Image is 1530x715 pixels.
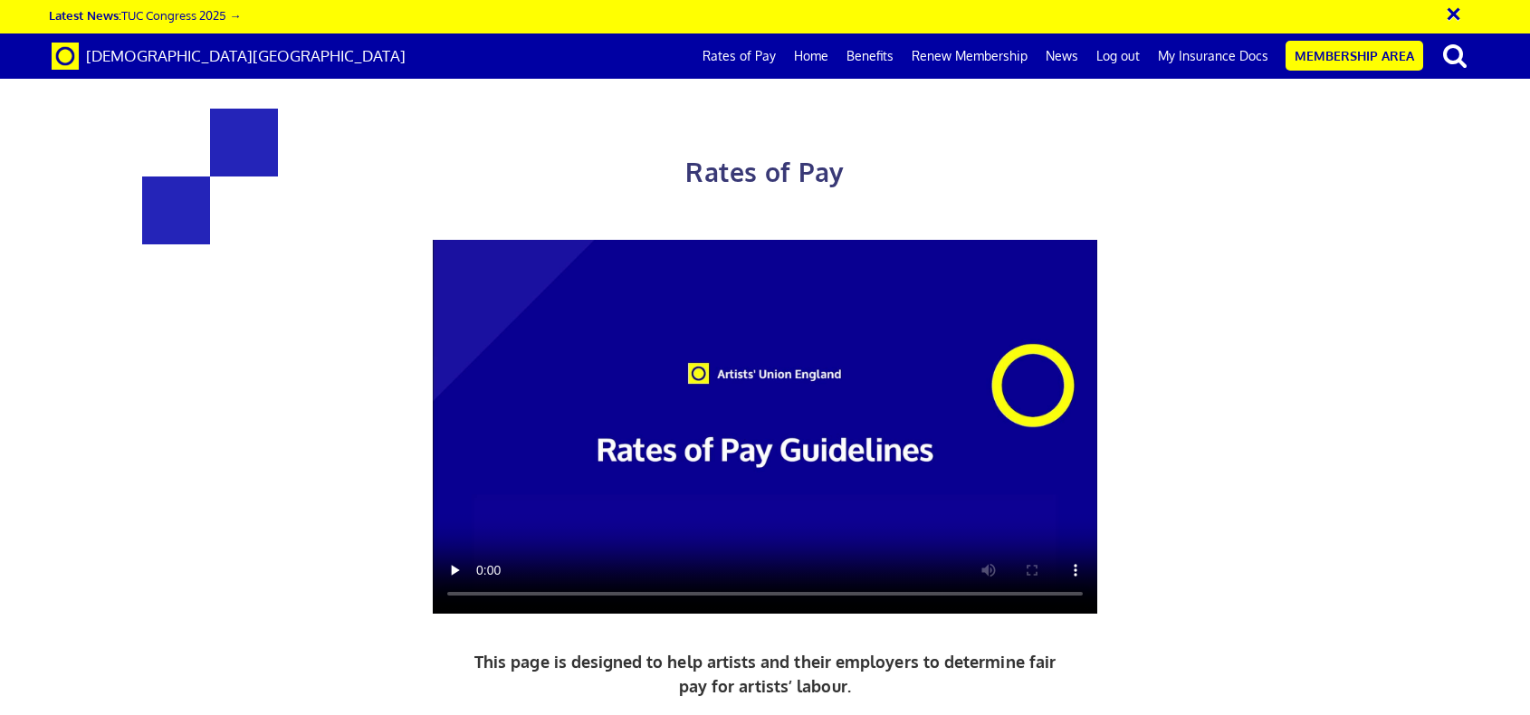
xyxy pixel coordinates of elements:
button: search [1427,36,1483,74]
a: Rates of Pay [693,33,785,79]
a: News [1037,33,1087,79]
a: Brand [DEMOGRAPHIC_DATA][GEOGRAPHIC_DATA] [38,33,419,79]
a: Log out [1087,33,1149,79]
a: Home [785,33,837,79]
a: Renew Membership [903,33,1037,79]
a: Membership Area [1286,41,1423,71]
a: Latest News:TUC Congress 2025 → [49,7,241,23]
a: My Insurance Docs [1149,33,1277,79]
a: Benefits [837,33,903,79]
strong: Latest News: [49,7,121,23]
span: [DEMOGRAPHIC_DATA][GEOGRAPHIC_DATA] [86,46,406,65]
span: Rates of Pay [685,156,844,188]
